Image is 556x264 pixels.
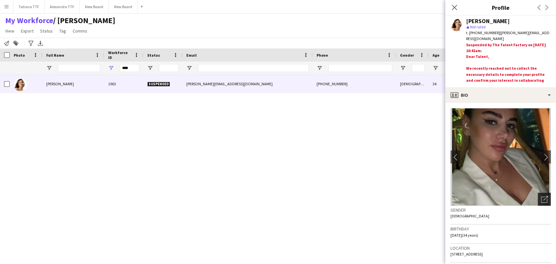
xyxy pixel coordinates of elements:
[21,28,34,34] span: Export
[46,65,52,71] button: Open Filter Menu
[450,108,551,206] img: Crew avatar or photo
[46,53,64,58] span: Full Name
[14,53,25,58] span: Photo
[433,53,439,58] span: Age
[470,24,486,29] span: Not rated
[46,81,74,86] span: [PERSON_NAME]
[412,64,425,72] input: Gender Filter Input
[450,207,551,213] h3: Gender
[466,65,551,101] div: We recently reached out to collect the necessary details to complete your profile and confirm you...
[466,54,551,60] div: Dear Talent,
[400,53,414,58] span: Gender
[317,65,322,71] button: Open Filter Menu
[12,39,20,47] app-action-btn: Add to tag
[104,75,143,93] div: 1963
[58,64,100,72] input: Full Name Filter Input
[317,53,328,58] span: Phone
[182,75,313,93] div: [PERSON_NAME][EMAIL_ADDRESS][DOMAIN_NAME]
[466,18,510,24] div: [PERSON_NAME]
[186,53,197,58] span: Email
[450,233,478,238] span: [DATE] (34 years)
[444,64,452,72] input: Age Filter Input
[109,0,138,13] button: New Board
[445,3,556,12] h3: Profile
[13,0,45,13] button: Tatiana TTF
[27,39,35,47] app-action-btn: Advanced filters
[429,75,456,93] div: 34
[198,64,309,72] input: Email Filter Input
[70,27,90,35] a: Comms
[3,27,17,35] a: View
[186,65,192,71] button: Open Filter Menu
[40,28,53,34] span: Status
[108,50,132,60] span: Workforce ID
[3,39,10,47] app-action-btn: Notify workforce
[14,78,27,91] img: Barbara Aghoubjian
[147,53,160,58] span: Status
[450,226,551,232] h3: Birthday
[450,245,551,251] h3: Location
[45,0,80,13] button: Alexandra TTF
[313,75,396,93] div: [PHONE_NUMBER]
[445,87,556,103] div: Bio
[57,27,69,35] a: Tag
[328,64,392,72] input: Phone Filter Input
[80,0,109,13] button: New Board
[159,64,178,72] input: Status Filter Input
[59,28,66,34] span: Tag
[147,82,170,87] span: Suspended
[466,42,551,85] div: Suspended by The Talent Factory on [DATE] 10:41am:
[5,28,14,34] span: View
[538,193,551,206] div: Open photos pop-in
[433,65,438,71] button: Open Filter Menu
[73,28,87,34] span: Comms
[18,27,36,35] a: Export
[120,64,139,72] input: Workforce ID Filter Input
[108,65,114,71] button: Open Filter Menu
[36,39,44,47] app-action-btn: Export XLSX
[5,16,53,25] a: My Workforce
[400,65,406,71] button: Open Filter Menu
[466,30,549,41] span: | [PERSON_NAME][EMAIL_ADDRESS][DOMAIN_NAME]
[147,65,153,71] button: Open Filter Menu
[396,75,429,93] div: [DEMOGRAPHIC_DATA]
[53,16,115,25] span: TATIANA
[450,214,489,218] span: [DEMOGRAPHIC_DATA]
[37,27,55,35] a: Status
[466,30,500,35] span: t. [PHONE_NUMBER]
[450,252,483,257] span: [STREET_ADDRESS]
